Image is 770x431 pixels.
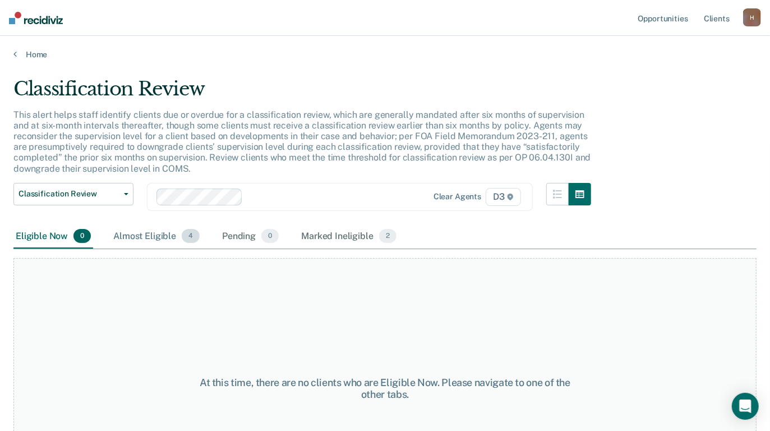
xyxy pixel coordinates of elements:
span: 0 [261,229,279,244]
div: Eligible Now0 [13,224,93,249]
p: This alert helps staff identify clients due or overdue for a classification review, which are gen... [13,109,591,174]
div: Marked Ineligible2 [299,224,399,249]
span: 4 [182,229,200,244]
span: 0 [73,229,91,244]
div: Classification Review [13,77,591,109]
span: D3 [486,188,521,206]
span: 2 [379,229,396,244]
span: Classification Review [19,189,119,199]
a: Home [13,49,757,59]
div: Almost Eligible4 [111,224,202,249]
div: Clear agents [434,192,481,201]
img: Recidiviz [9,12,63,24]
div: At this time, there are no clients who are Eligible Now. Please navigate to one of the other tabs. [200,377,571,401]
button: Classification Review [13,183,133,205]
div: Pending0 [220,224,281,249]
button: H [743,8,761,26]
div: Open Intercom Messenger [732,393,759,420]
